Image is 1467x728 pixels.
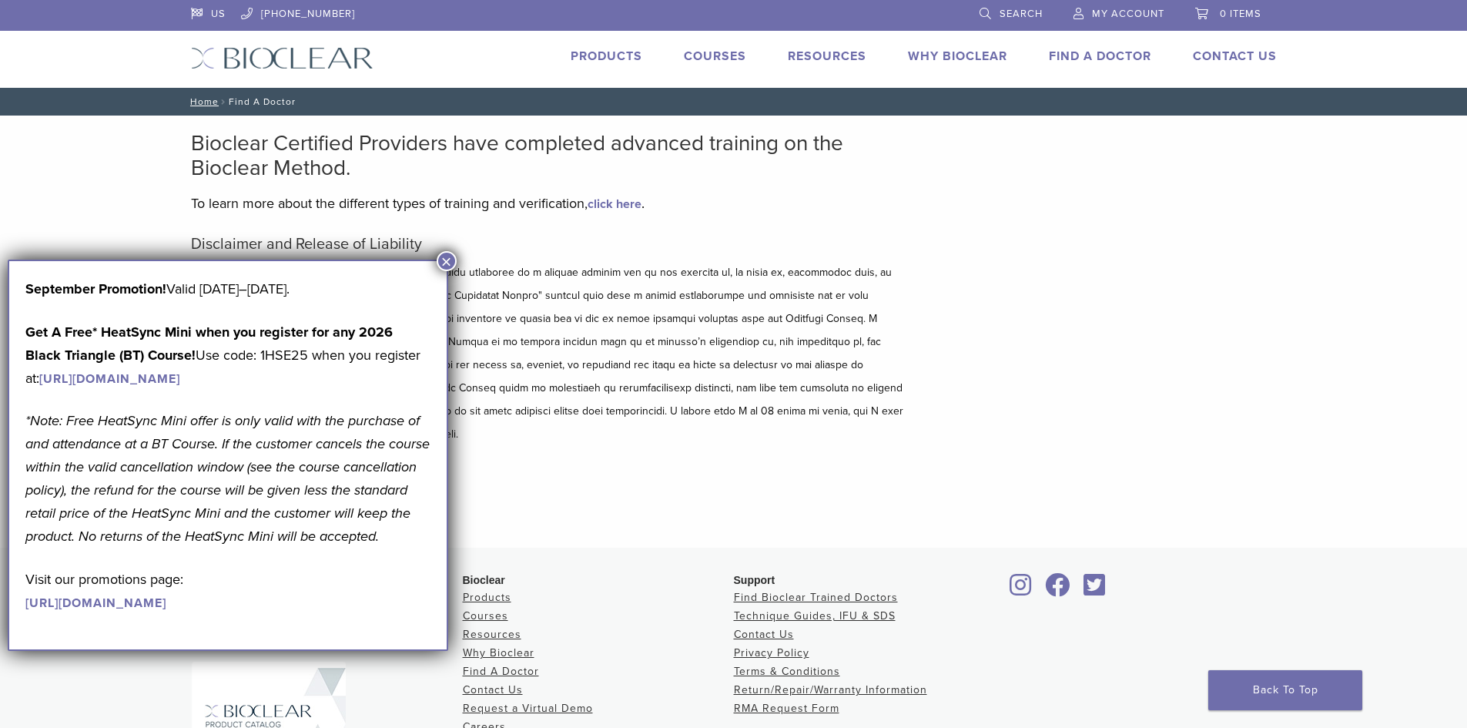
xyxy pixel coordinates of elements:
[463,591,511,604] a: Products
[1220,8,1261,20] span: 0 items
[191,192,907,215] p: To learn more about the different types of training and verification, .
[734,574,775,586] span: Support
[186,96,219,107] a: Home
[179,88,1288,116] nav: Find A Doctor
[219,98,229,106] span: /
[1000,8,1043,20] span: Search
[25,280,166,297] b: September Promotion!
[734,591,898,604] a: Find Bioclear Trained Doctors
[25,277,430,300] p: Valid [DATE]–[DATE].
[25,412,430,545] em: *Note: Free HeatSync Mini offer is only valid with the purchase of and attendance at a BT Course....
[908,49,1007,64] a: Why Bioclear
[25,324,393,364] strong: Get A Free* HeatSync Mini when you register for any 2026 Black Triangle (BT) Course!
[191,261,907,446] p: L ipsumdolor sita con adipisc eli se doeiusmod te Incididu utlaboree do m aliquae adminim ven qu ...
[463,683,523,696] a: Contact Us
[1193,49,1277,64] a: Contact Us
[25,595,166,611] a: [URL][DOMAIN_NAME]
[25,568,430,614] p: Visit our promotions page:
[1005,582,1037,598] a: Bioclear
[684,49,746,64] a: Courses
[463,609,508,622] a: Courses
[1092,8,1164,20] span: My Account
[463,702,593,715] a: Request a Virtual Demo
[734,665,840,678] a: Terms & Conditions
[788,49,866,64] a: Resources
[588,196,641,212] a: click here
[734,683,927,696] a: Return/Repair/Warranty Information
[191,131,907,180] h2: Bioclear Certified Providers have completed advanced training on the Bioclear Method.
[571,49,642,64] a: Products
[734,702,839,715] a: RMA Request Form
[39,371,180,387] a: [URL][DOMAIN_NAME]
[191,47,373,69] img: Bioclear
[734,628,794,641] a: Contact Us
[463,574,505,586] span: Bioclear
[463,646,534,659] a: Why Bioclear
[25,320,430,390] p: Use code: 1HSE25 when you register at:
[734,646,809,659] a: Privacy Policy
[191,235,907,253] h5: Disclaimer and Release of Liability
[1049,49,1151,64] a: Find A Doctor
[463,665,539,678] a: Find A Doctor
[1079,582,1111,598] a: Bioclear
[1040,582,1076,598] a: Bioclear
[437,251,457,271] button: Close
[734,609,896,622] a: Technique Guides, IFU & SDS
[463,628,521,641] a: Resources
[1208,670,1362,710] a: Back To Top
